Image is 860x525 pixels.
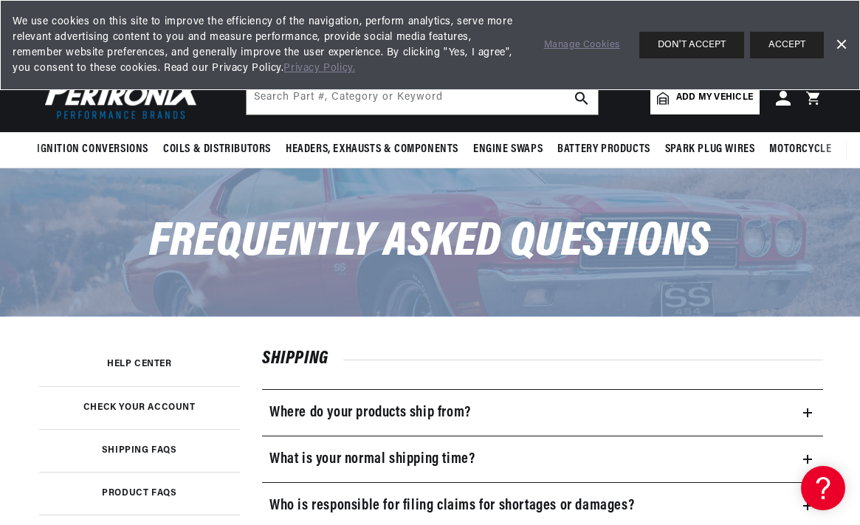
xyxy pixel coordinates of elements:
[37,142,148,157] span: Ignition Conversions
[269,494,634,518] h3: Who is responsible for filing claims for shortages or damages?
[769,142,831,157] span: Motorcycle
[37,72,207,123] img: Pertronix
[156,132,278,167] summary: Coils & Distributors
[269,401,471,425] h3: Where do your products ship from?
[466,132,550,167] summary: Engine Swaps
[286,142,458,157] span: Headers, Exhausts & Components
[37,132,156,167] summary: Ignition Conversions
[39,386,241,429] a: Check your account
[544,38,620,53] a: Manage Cookies
[676,91,753,105] span: Add my vehicle
[262,350,343,368] span: Shipping
[39,472,241,515] a: Product FAQs
[565,82,598,114] button: search button
[262,436,823,482] summary: What is your normal shipping time?
[163,142,271,157] span: Coils & Distributors
[262,390,823,436] summary: Where do your products ship from?
[39,343,241,385] a: Help Center
[665,142,755,157] span: Spark Plug Wires
[557,142,650,157] span: Battery Products
[550,132,658,167] summary: Battery Products
[639,32,744,58] button: DON'T ACCEPT
[762,132,839,167] summary: Motorcycle
[650,82,760,114] a: Add my vehicle
[247,82,598,114] input: Search Part #, Category or Keyword
[102,490,176,497] h3: Product FAQs
[39,429,241,472] a: Shipping FAQs
[658,132,763,167] summary: Spark Plug Wires
[149,219,711,267] span: Frequently Asked Questions
[750,32,824,58] button: ACCEPT
[278,132,466,167] summary: Headers, Exhausts & Components
[269,447,475,471] h3: What is your normal shipping time?
[83,404,196,411] h3: Check your account
[473,142,543,157] span: Engine Swaps
[107,360,172,368] h3: Help Center
[830,34,852,56] a: Dismiss Banner
[13,14,523,76] span: We use cookies on this site to improve the efficiency of the navigation, perform analytics, serve...
[283,63,355,74] a: Privacy Policy.
[102,447,177,454] h3: Shipping FAQs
